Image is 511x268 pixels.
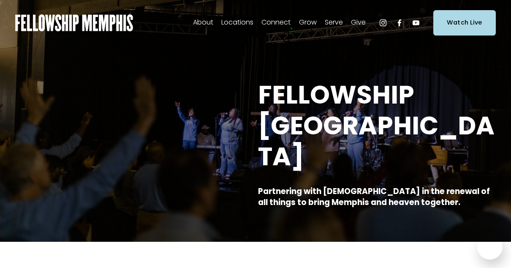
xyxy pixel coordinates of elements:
[193,16,213,29] span: About
[261,16,291,29] span: Connect
[299,16,317,29] span: Grow
[325,16,343,30] a: folder dropdown
[379,19,387,27] a: Instagram
[15,14,133,31] img: Fellowship Memphis
[221,16,253,30] a: folder dropdown
[325,16,343,29] span: Serve
[258,77,495,175] strong: FELLOWSHIP [GEOGRAPHIC_DATA]
[395,19,404,27] a: Facebook
[221,16,253,29] span: Locations
[351,16,366,30] a: folder dropdown
[412,19,420,27] a: YouTube
[299,16,317,30] a: folder dropdown
[258,186,492,208] strong: Partnering with [DEMOGRAPHIC_DATA] in the renewal of all things to bring Memphis and heaven toget...
[351,16,366,29] span: Give
[261,16,291,30] a: folder dropdown
[193,16,213,30] a: folder dropdown
[433,10,496,35] a: Watch Live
